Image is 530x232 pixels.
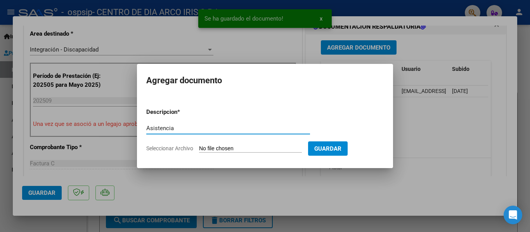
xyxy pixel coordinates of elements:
p: Descripcion [146,108,218,117]
span: Guardar [314,145,341,152]
button: Guardar [308,141,348,156]
h2: Agregar documento [146,73,384,88]
div: Open Intercom Messenger [504,206,522,224]
span: Seleccionar Archivo [146,145,193,151]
